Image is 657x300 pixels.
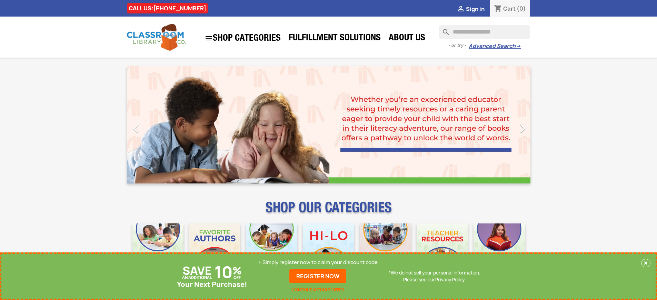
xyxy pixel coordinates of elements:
a: [PHONE_NUMBER] [153,4,206,12]
i:  [457,5,465,13]
img: Classroom Library Company [127,24,186,51]
img: CLC_Phonics_And_Decodables_Mobile.jpg [246,223,297,275]
img: CLC_Bulk_Mobile.jpg [132,223,184,275]
img: CLC_Favorite_Authors_Mobile.jpg [189,223,240,275]
img: CLC_Dyslexia_Mobile.jpg [474,223,525,275]
span: Cart [503,5,516,12]
i:  [127,120,145,137]
span: Sign in [466,5,485,13]
img: CLC_HiLo_Mobile.jpg [303,223,354,275]
div: CALL US: [127,3,208,13]
ul: Carousel container [127,66,530,183]
a: Fulfillment Solutions [285,32,384,46]
i: search [439,25,447,33]
span: (0) [517,5,526,12]
i:  [514,120,531,137]
a:  Sign in [457,5,485,13]
a: About Us [385,32,429,46]
img: CLC_Teacher_Resources_Mobile.jpg [417,223,468,275]
span: → [516,43,521,50]
input: Search [439,25,530,39]
a: Next [470,66,530,183]
a: SHOP CATEGORIES [201,31,284,46]
img: CLC_Fiction_Nonfiction_Mobile.jpg [360,223,411,275]
i:  [205,34,213,42]
span: - or try - [448,42,469,49]
a: Advanced Search→ [469,43,521,50]
p: SHOP OUR CATEGORIES [127,206,530,218]
i: shopping_cart [494,5,502,13]
a: Previous [127,66,188,183]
